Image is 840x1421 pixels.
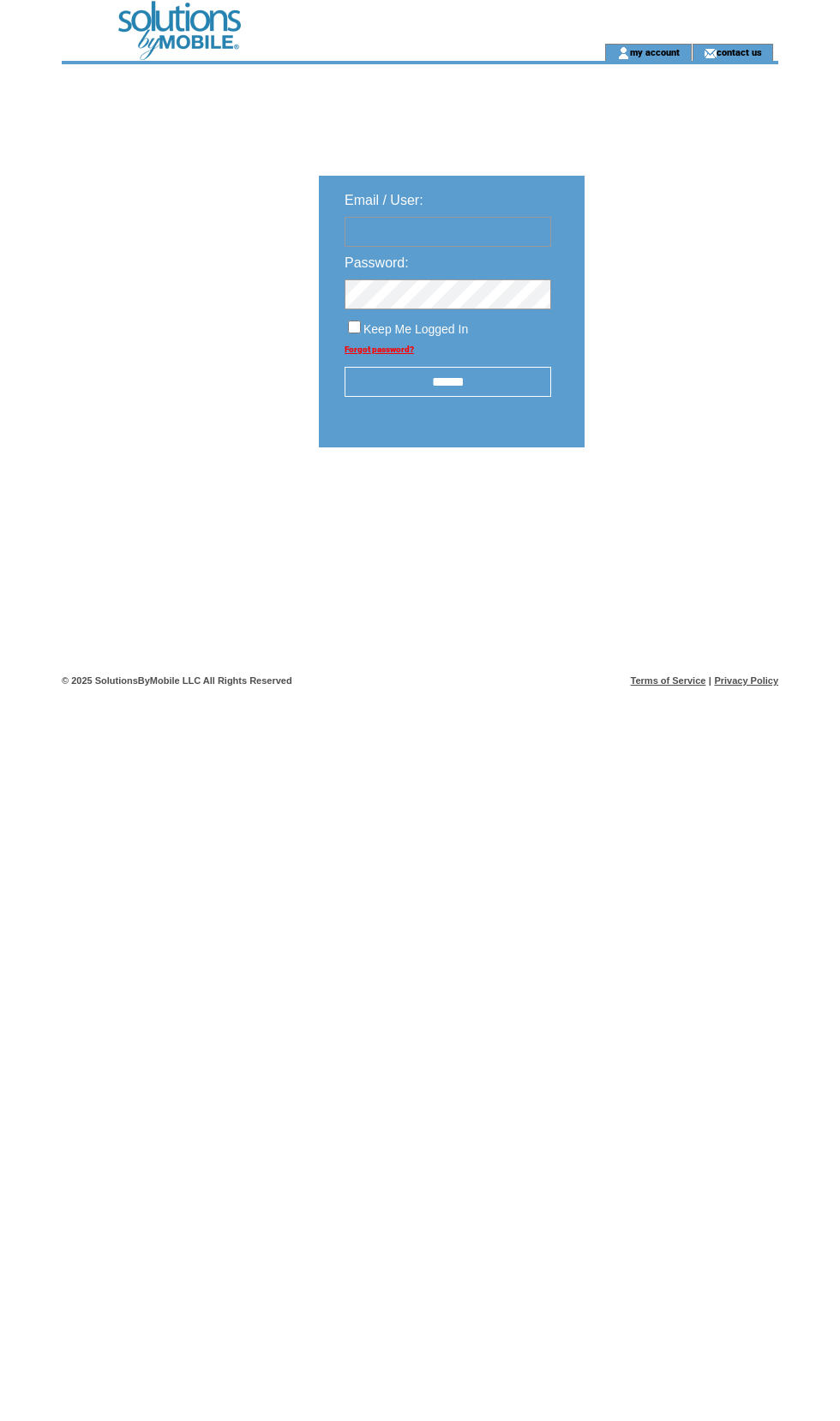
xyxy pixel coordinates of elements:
[630,46,680,57] a: my account
[717,46,762,57] a: contact us
[704,46,717,60] img: contact_us_icon.gif
[345,345,414,354] a: Forgot password?
[709,675,711,686] span: |
[62,675,292,686] span: © 2025 SolutionsByMobile LLC All Rights Reserved
[345,255,409,270] span: Password:
[345,193,423,207] span: Email / User:
[617,46,630,60] img: account_icon.gif
[714,675,778,686] a: Privacy Policy
[631,675,706,686] a: Terms of Service
[363,322,468,336] span: Keep Me Logged In
[634,490,720,512] img: transparent.png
